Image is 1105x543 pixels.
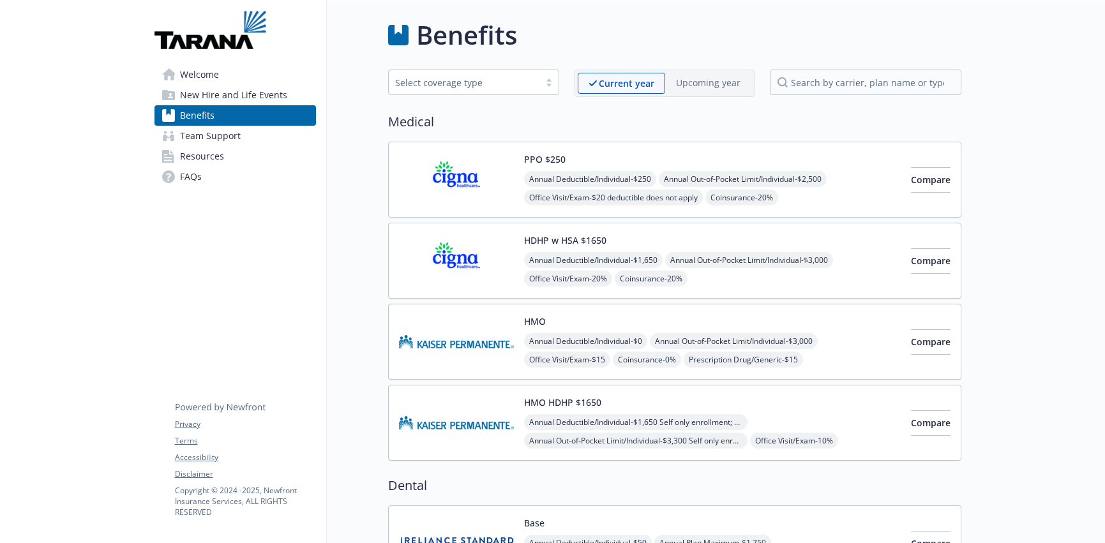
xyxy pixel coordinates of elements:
button: Compare [911,248,951,274]
button: Base [524,516,545,530]
span: Annual Deductible/Individual - $0 [524,333,647,349]
span: Office Visit/Exam - $15 [524,352,610,368]
div: Select coverage type [395,76,533,89]
span: Office Visit/Exam - 20% [524,271,612,286]
span: Annual Deductible/Individual - $250 [524,171,656,187]
a: Welcome [154,64,316,85]
a: Resources [154,146,316,167]
span: Compare [911,255,951,267]
a: FAQs [154,167,316,187]
button: Compare [911,410,951,436]
button: HMO HDHP $1650 [524,396,601,409]
span: Coinsurance - 0% [613,352,681,368]
button: HMO [524,315,546,328]
img: Kaiser Permanente Insurance Company carrier logo [399,396,514,450]
button: HDHP w HSA $1650 [524,234,606,247]
input: search by carrier, plan name or type [770,70,961,95]
a: Privacy [175,419,315,430]
span: Compare [911,336,951,348]
a: Disclaimer [175,468,315,480]
span: Prescription Drug/Generic - $15 [684,352,803,368]
img: Kaiser Permanente Insurance Company carrier logo [399,315,514,369]
a: Terms [175,435,315,447]
img: CIGNA carrier logo [399,234,514,288]
h1: Benefits [416,16,517,54]
h2: Dental [388,476,961,495]
p: Upcoming year [676,76,740,89]
span: Coinsurance - 20% [705,190,778,205]
p: Current year [599,77,654,90]
span: Welcome [180,64,219,85]
span: Annual Out-of-Pocket Limit/Individual - $3,000 [650,333,818,349]
span: Annual Out-of-Pocket Limit/Individual - $3,300 Self only enrollment; $3,300 for any one member wi... [524,433,748,449]
span: Office Visit/Exam - 10% [750,433,838,449]
span: Resources [180,146,224,167]
span: Upcoming year [665,73,751,94]
span: Office Visit/Exam - $20 deductible does not apply [524,190,703,205]
a: Accessibility [175,452,315,463]
span: Annual Deductible/Individual - $1,650 Self only enrollment; $3,300 for any one member within a Fa... [524,414,748,430]
span: Compare [911,174,951,186]
a: Benefits [154,105,316,126]
span: Compare [911,417,951,429]
span: Annual Out-of-Pocket Limit/Individual - $2,500 [659,171,827,187]
span: Team Support [180,126,241,146]
img: CIGNA carrier logo [399,152,514,207]
button: Compare [911,329,951,355]
h2: Medical [388,112,961,131]
button: Compare [911,167,951,193]
a: New Hire and Life Events [154,85,316,105]
a: Team Support [154,126,316,146]
span: FAQs [180,167,202,187]
span: Coinsurance - 20% [615,271,688,286]
button: PPO $250 [524,152,566,166]
span: Annual Out-of-Pocket Limit/Individual - $3,000 [665,252,833,268]
span: New Hire and Life Events [180,85,287,105]
span: Benefits [180,105,214,126]
span: Annual Deductible/Individual - $1,650 [524,252,663,268]
p: Copyright © 2024 - 2025 , Newfront Insurance Services, ALL RIGHTS RESERVED [175,485,315,517]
